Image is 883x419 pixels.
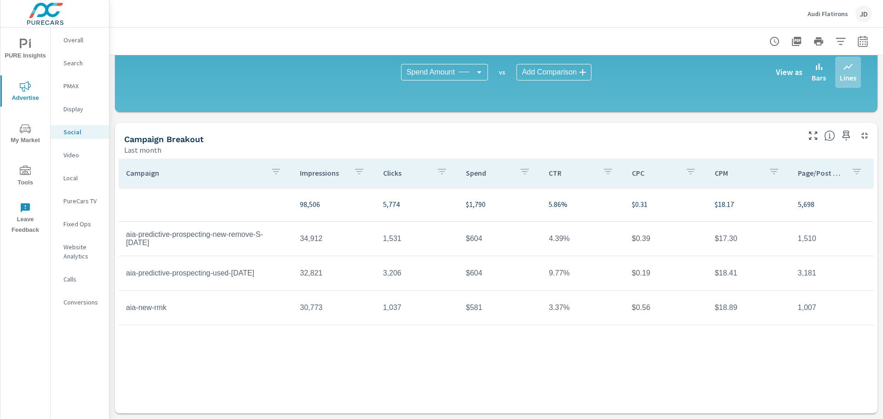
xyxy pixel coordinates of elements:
[707,262,790,285] td: $18.41
[632,199,700,210] p: $0.31
[63,173,102,183] p: Local
[808,10,848,18] p: Audi Flatirons
[124,134,204,144] h5: Campaign Breakout
[0,28,50,239] div: nav menu
[292,262,375,285] td: 32,821
[401,64,488,80] div: Spend Amount
[51,240,109,263] div: Website Analytics
[466,168,512,178] p: Spend
[3,123,47,146] span: My Market
[839,128,854,143] span: Save this to your personalized report
[715,199,783,210] p: $18.17
[126,168,263,178] p: Campaign
[63,104,102,114] p: Display
[3,39,47,61] span: PURE Insights
[516,64,591,80] div: Add Comparison
[383,168,429,178] p: Clicks
[840,72,856,83] p: Lines
[51,148,109,162] div: Video
[292,296,375,319] td: 30,773
[119,262,292,285] td: aia-predictive-prospecting-used-[DATE]
[300,168,346,178] p: Impressions
[625,262,707,285] td: $0.19
[124,144,161,155] p: Last month
[707,296,790,319] td: $18.89
[63,81,102,91] p: PMAX
[63,298,102,307] p: Conversions
[715,168,761,178] p: CPM
[541,262,624,285] td: 9.77%
[292,227,375,250] td: 34,912
[63,242,102,261] p: Website Analytics
[51,56,109,70] div: Search
[51,79,109,93] div: PMAX
[63,196,102,206] p: PureCars TV
[791,262,873,285] td: 3,181
[63,58,102,68] p: Search
[376,262,459,285] td: 3,206
[791,227,873,250] td: 1,510
[376,227,459,250] td: 1,531
[707,227,790,250] td: $17.30
[459,296,541,319] td: $581
[459,227,541,250] td: $604
[51,295,109,309] div: Conversions
[300,199,368,210] p: 98,506
[798,199,866,210] p: 5,698
[806,128,820,143] button: Make Fullscreen
[119,223,292,254] td: aia-predictive-prospecting-new-remove-S-[DATE]
[632,168,678,178] p: CPC
[522,68,577,77] span: Add Comparison
[541,296,624,319] td: 3.37%
[376,296,459,319] td: 1,037
[51,171,109,185] div: Local
[824,130,835,141] span: This is a summary of Social performance results by campaign. Each column can be sorted.
[51,102,109,116] div: Display
[119,296,292,319] td: aia-new-rmk
[549,199,617,210] p: 5.86%
[549,168,595,178] p: CTR
[809,32,828,51] button: Print Report
[51,272,109,286] div: Calls
[63,127,102,137] p: Social
[625,296,707,319] td: $0.56
[776,68,803,77] h6: View as
[51,217,109,231] div: Fixed Ops
[625,227,707,250] td: $0.39
[51,194,109,208] div: PureCars TV
[459,262,541,285] td: $604
[812,72,826,83] p: Bars
[63,35,102,45] p: Overall
[855,6,872,22] div: JD
[407,68,455,77] span: Spend Amount
[541,227,624,250] td: 4.39%
[787,32,806,51] button: "Export Report to PDF"
[791,296,873,319] td: 1,007
[63,150,102,160] p: Video
[3,202,47,235] span: Leave Feedback
[63,219,102,229] p: Fixed Ops
[383,199,451,210] p: 5,774
[466,199,534,210] p: $1,790
[51,33,109,47] div: Overall
[63,275,102,284] p: Calls
[3,81,47,103] span: Advertise
[51,125,109,139] div: Social
[488,68,516,76] p: vs
[798,168,844,178] p: Page/Post Action
[857,128,872,143] button: Minimize Widget
[3,166,47,188] span: Tools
